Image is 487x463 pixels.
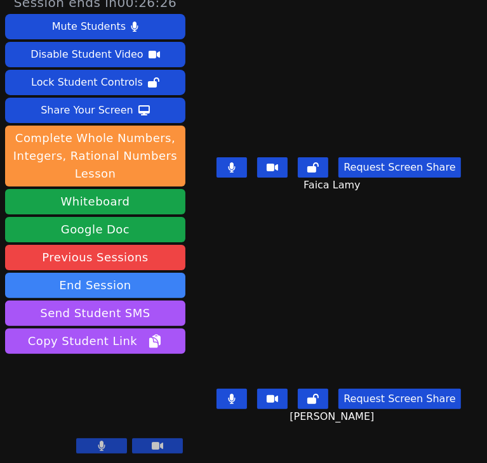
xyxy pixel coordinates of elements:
button: Share Your Screen [5,98,185,123]
span: [PERSON_NAME] [290,409,377,424]
span: Faica Lamy [304,178,364,193]
button: Complete Whole Numbers, Integers, Rational Numbers Lesson [5,126,185,186]
div: Lock Student Controls [31,72,143,93]
button: Send Student SMS [5,301,185,326]
button: Copy Student Link [5,329,185,354]
button: Request Screen Share [338,389,460,409]
a: Previous Sessions [5,245,185,270]
div: Mute Students [52,16,126,37]
button: Request Screen Share [338,157,460,178]
button: Lock Student Controls [5,70,185,95]
span: Copy Student Link [28,332,163,350]
button: End Session [5,273,185,298]
a: Google Doc [5,217,185,242]
div: Share Your Screen [41,100,133,121]
button: Disable Student Video [5,42,185,67]
button: Whiteboard [5,189,185,214]
div: Disable Student Video [30,44,143,65]
button: Mute Students [5,14,185,39]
